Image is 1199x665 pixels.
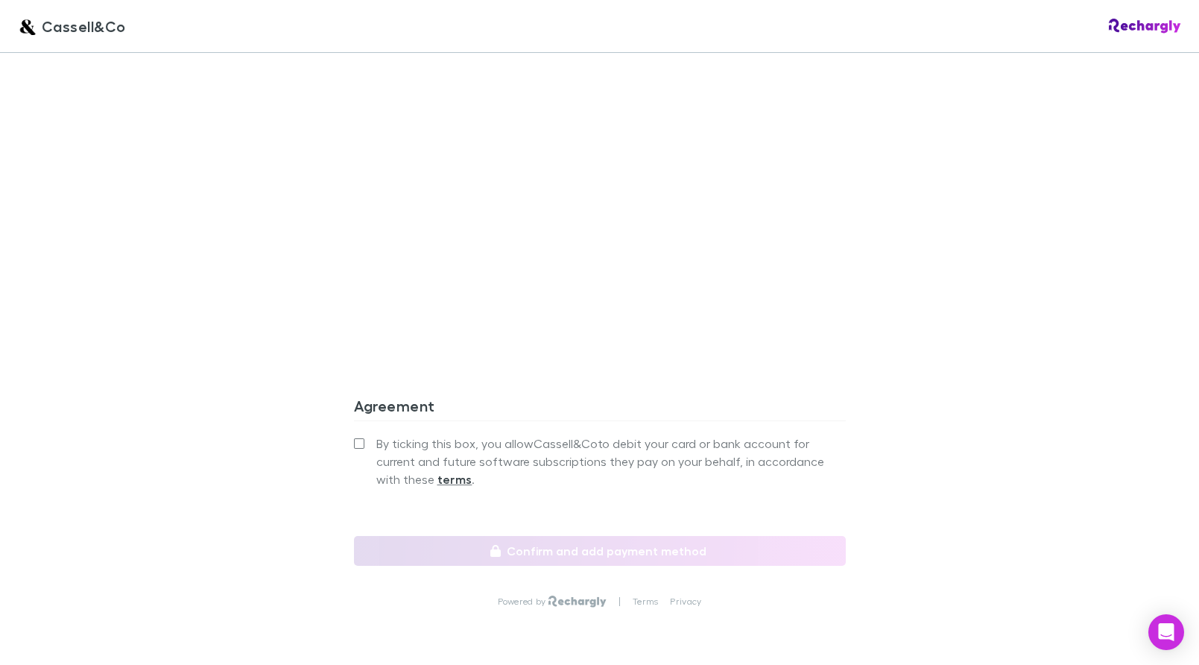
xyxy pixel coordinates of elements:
h3: Agreement [354,397,846,420]
p: Powered by [498,596,549,608]
a: Terms [633,596,658,608]
p: | [619,596,621,608]
img: Rechargly Logo [548,596,606,608]
button: Confirm and add payment method [354,536,846,566]
strong: terms [437,472,472,487]
img: Rechargly Logo [1109,19,1181,34]
span: Cassell&Co [42,15,126,37]
span: By ticking this box, you allow Cassell&Co to debit your card or bank account for current and futu... [376,435,846,488]
a: Privacy [670,596,701,608]
div: Open Intercom Messenger [1148,614,1184,650]
img: Cassell&Co's Logo [18,17,36,35]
